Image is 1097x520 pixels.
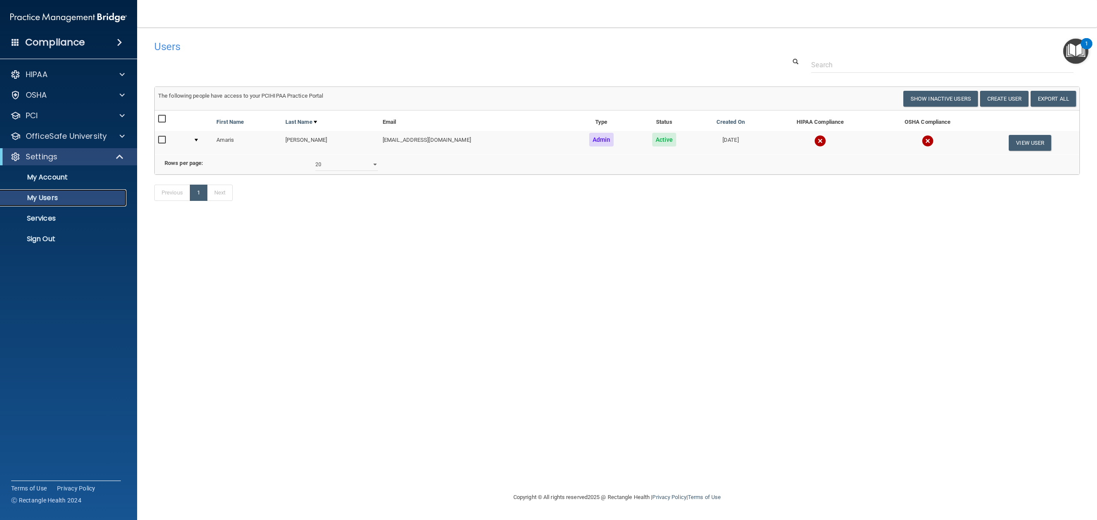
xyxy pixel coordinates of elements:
p: OSHA [26,90,47,100]
div: Copyright © All rights reserved 2025 @ Rectangle Health | | [461,484,773,511]
p: My Users [6,194,123,202]
div: 1 [1085,44,1088,55]
a: Terms of Use [11,484,47,493]
a: 1 [190,185,207,201]
p: OfficeSafe University [26,131,107,141]
p: PCI [26,111,38,121]
th: Email [379,111,570,131]
th: Type [570,111,633,131]
span: Ⓒ Rectangle Health 2024 [11,496,81,505]
img: cross.ca9f0e7f.svg [814,135,826,147]
input: Search [811,57,1073,73]
p: My Account [6,173,123,182]
a: Export All [1031,91,1076,107]
a: First Name [216,117,244,127]
p: Services [6,214,123,223]
a: Created On [716,117,745,127]
a: Previous [154,185,190,201]
a: Privacy Policy [652,494,686,500]
td: [DATE] [695,131,766,154]
a: OSHA [10,90,125,100]
td: Amaris [213,131,282,154]
b: Rows per page: [165,160,203,166]
span: Admin [589,133,614,146]
button: Show Inactive Users [903,91,978,107]
a: Privacy Policy [57,484,96,493]
a: Last Name [285,117,317,127]
p: Settings [26,152,57,162]
a: HIPAA [10,69,125,80]
a: OfficeSafe University [10,131,125,141]
td: [EMAIL_ADDRESS][DOMAIN_NAME] [379,131,570,154]
img: cross.ca9f0e7f.svg [922,135,934,147]
h4: Users [154,41,689,52]
th: Status [633,111,695,131]
button: View User [1009,135,1051,151]
span: Active [652,133,677,146]
iframe: Drift Widget Chat Controller [949,460,1087,493]
a: Terms of Use [688,494,721,500]
a: Next [207,185,233,201]
span: The following people have access to your PCIHIPAA Practice Portal [158,93,324,99]
button: Open Resource Center, 1 new notification [1063,39,1088,64]
a: PCI [10,111,125,121]
img: PMB logo [10,9,127,26]
th: HIPAA Compliance [766,111,875,131]
p: Sign Out [6,235,123,243]
a: Settings [10,152,124,162]
button: Create User [980,91,1028,107]
th: OSHA Compliance [875,111,981,131]
p: HIPAA [26,69,48,80]
td: [PERSON_NAME] [282,131,379,154]
h4: Compliance [25,36,85,48]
